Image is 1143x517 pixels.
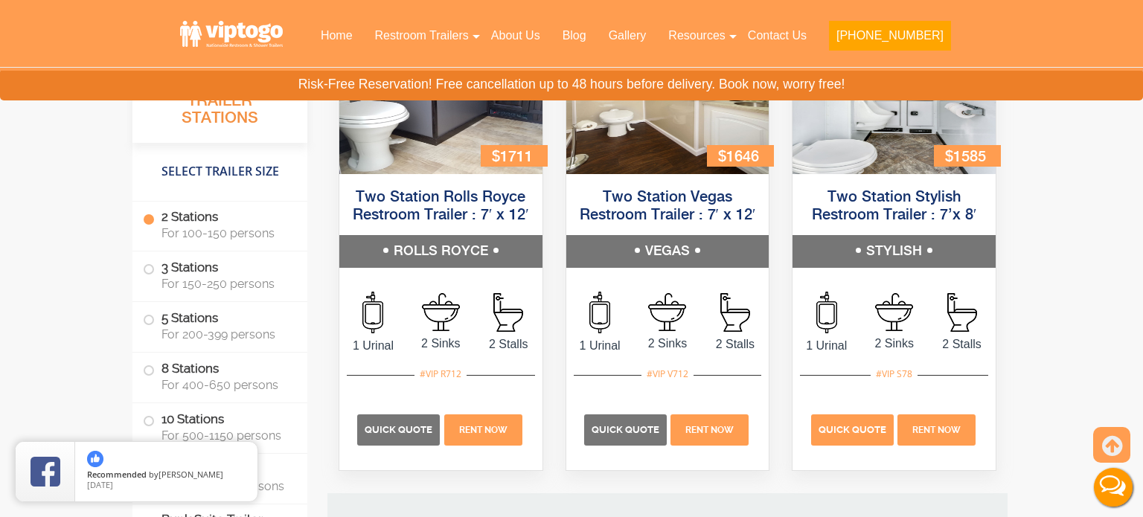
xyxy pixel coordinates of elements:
a: Resources [657,19,736,52]
span: 2 Sinks [407,335,475,353]
label: 8 Stations [143,353,297,399]
span: 1 Urinal [793,337,860,355]
a: Contact Us [737,19,818,52]
img: an icon of urinal [589,292,610,333]
img: an icon of urinal [816,292,837,333]
span: Rent Now [912,425,961,435]
span: [DATE] [87,479,113,490]
label: 3 Stations [143,252,297,298]
div: #VIP S78 [871,365,918,384]
span: Rent Now [685,425,734,435]
span: Quick Quote [819,424,886,435]
label: 5 Stations [143,303,297,349]
span: For 200-399 persons [161,328,289,342]
span: [PERSON_NAME] [159,469,223,480]
img: an icon of urinal [362,292,383,333]
a: Blog [551,19,598,52]
span: 2 Stalls [928,335,996,353]
a: Two Station Stylish Restroom Trailer : 7’x 8′ [812,190,976,223]
div: $1646 [707,145,774,167]
div: #VIP R712 [414,365,467,384]
a: About Us [480,19,551,52]
img: an icon of Stall [720,293,750,332]
img: an icon of sink [648,293,686,331]
span: For 400-650 persons [161,378,289,392]
span: For 100-150 persons [161,227,289,241]
h5: VEGAS [566,235,769,268]
button: [PHONE_NUMBER] [829,21,951,51]
a: Gallery [598,19,658,52]
h5: ROLLS ROYCE [339,235,542,268]
span: 2 Sinks [860,335,928,353]
img: Review Rating [31,457,60,487]
a: Two Station Rolls Royce Restroom Trailer : 7′ x 12′ [353,190,529,223]
a: Rent Now [669,423,751,435]
a: Rent Now [442,423,524,435]
span: by [87,470,246,481]
span: Recommended [87,469,147,480]
label: 10 Stations [143,403,297,449]
a: Home [310,19,364,52]
a: Quick Quote [811,423,896,435]
a: Quick Quote [584,423,669,435]
a: Rent Now [896,423,978,435]
img: an icon of sink [422,293,460,331]
span: 2 Stalls [475,335,542,353]
span: For 150-250 persons [161,277,289,292]
h4: Select Trailer Size [132,150,307,193]
div: #VIP V712 [641,365,694,384]
span: Quick Quote [592,424,659,435]
a: [PHONE_NUMBER] [818,19,962,60]
h3: All Restroom Trailer Stations [132,71,307,143]
h5: STYLISH [793,235,996,268]
a: Restroom Trailers [364,19,480,52]
span: 1 Urinal [339,337,407,355]
span: Rent Now [459,425,508,435]
div: $1585 [934,145,1001,167]
a: Quick Quote [357,423,442,435]
span: For 500-1150 persons [161,428,289,443]
span: 1 Urinal [566,337,634,355]
button: Live Chat [1083,457,1143,517]
a: Two Station Vegas Restroom Trailer : 7′ x 12′ [580,190,756,223]
div: $1711 [481,145,548,167]
label: 2 Stations [143,202,297,248]
img: thumbs up icon [87,451,103,467]
span: Quick Quote [365,424,432,435]
img: an icon of sink [875,293,913,331]
img: an icon of Stall [493,293,523,332]
span: 2 Sinks [634,335,702,353]
img: an icon of Stall [947,293,977,332]
span: 2 Stalls [701,335,769,353]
